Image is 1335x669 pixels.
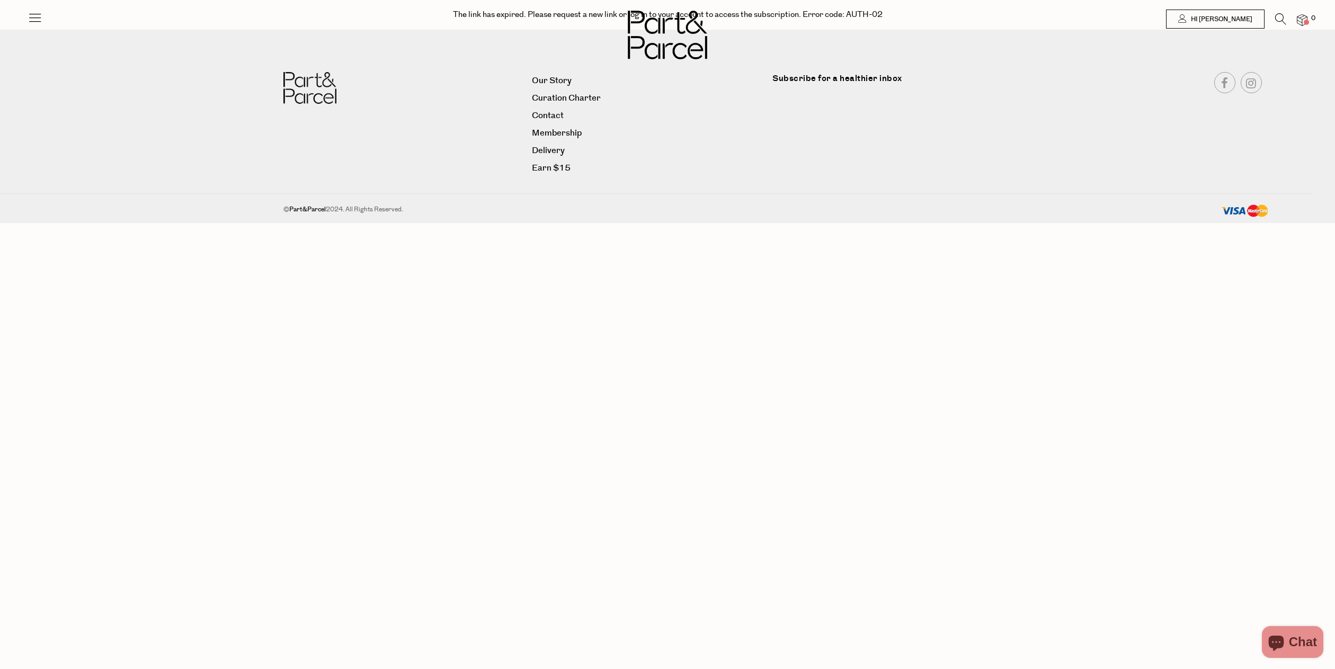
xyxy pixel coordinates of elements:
[532,144,764,158] a: Delivery
[532,74,764,88] a: Our Story
[1297,14,1307,25] a: 0
[1221,204,1269,218] img: payment-methods.png
[532,109,764,123] a: Contact
[1259,626,1327,661] inbox-online-store-chat: Shopify online store chat
[289,205,326,214] b: Part&Parcel
[1166,10,1265,29] a: Hi [PERSON_NAME]
[532,91,764,105] a: Curation Charter
[772,72,1021,93] label: Subscribe for a healthier inbox
[283,72,336,104] img: Part&Parcel
[283,204,1044,215] div: © 2024. All Rights Reserved.
[1309,14,1318,23] span: 0
[532,126,764,140] a: Membership
[1188,15,1252,24] span: Hi [PERSON_NAME]
[532,161,764,175] a: Earn $15
[628,11,707,59] img: Part&Parcel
